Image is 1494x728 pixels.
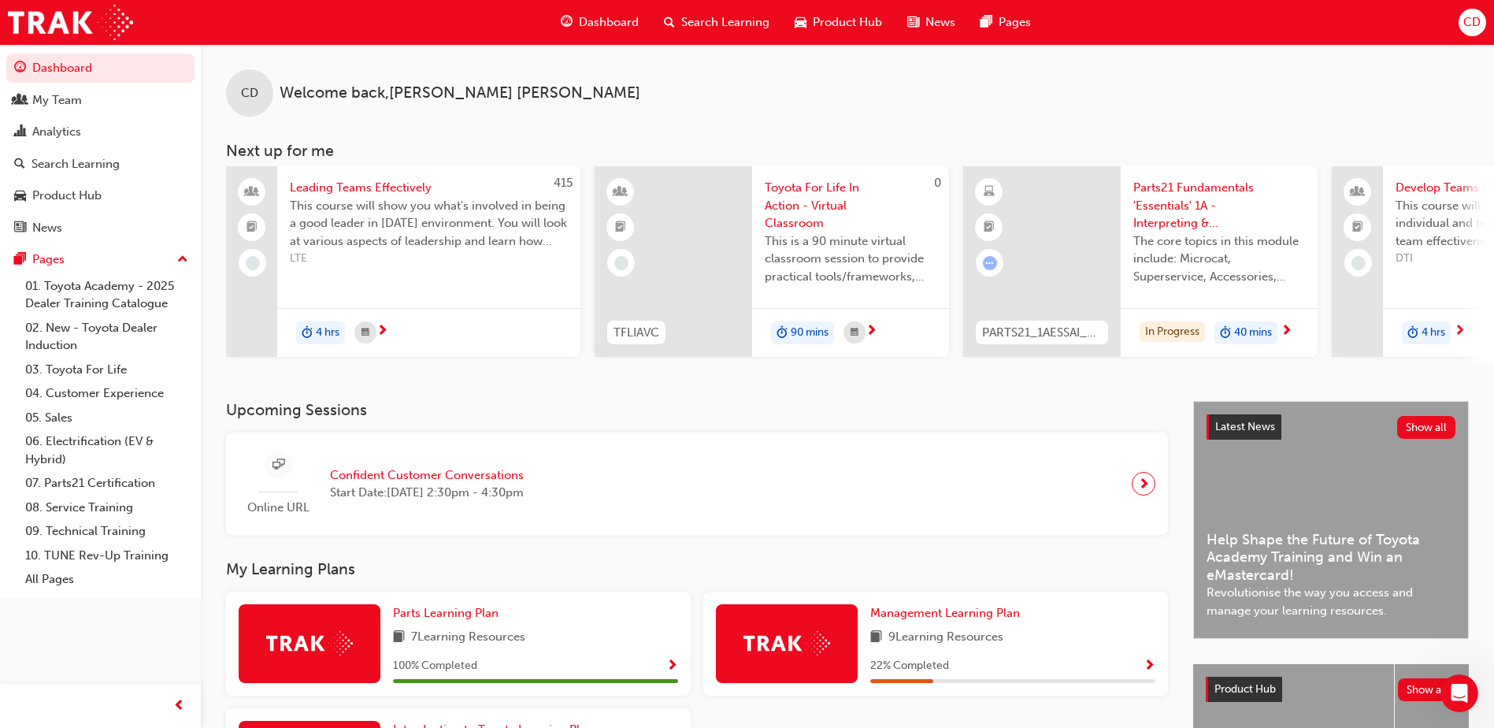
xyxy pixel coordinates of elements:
[981,13,992,32] span: pages-icon
[239,445,1155,523] a: Online URLConfident Customer ConversationsStart Date:[DATE] 2:30pm - 4:30pm
[1133,179,1305,232] span: Parts21 Fundamentals 'Essentials' 1A - Interpreting & Analysis
[1207,531,1455,585] span: Help Shape the Future of Toyota Academy Training and Win an eMastercard!
[968,6,1044,39] a: pages-iconPages
[870,604,1026,622] a: Management Learning Plan
[984,217,995,238] span: booktick-icon
[302,323,313,344] span: duration-icon
[765,232,936,286] span: This is a 90 minute virtual classroom session to provide practical tools/frameworks, behaviours a...
[666,659,678,674] span: Show Progress
[14,221,26,236] span: news-icon
[19,381,195,406] a: 04. Customer Experience
[14,189,26,203] span: car-icon
[1351,256,1366,270] span: learningRecordVerb_NONE-icon
[6,86,195,115] a: My Team
[19,567,195,592] a: All Pages
[6,54,195,83] a: Dashboard
[777,323,788,344] span: duration-icon
[8,5,133,40] a: Trak
[664,13,675,32] span: search-icon
[330,466,524,485] span: Confident Customer Conversations
[1207,414,1455,440] a: Latest NewsShow all
[393,628,405,648] span: book-icon
[1206,677,1456,702] a: Product HubShow all
[411,628,525,648] span: 7 Learning Resources
[561,13,573,32] span: guage-icon
[651,6,782,39] a: search-iconSearch Learning
[614,256,628,270] span: learningRecordVerb_NONE-icon
[554,176,573,190] span: 415
[361,323,369,343] span: calendar-icon
[14,61,26,76] span: guage-icon
[614,324,659,342] span: TFLIAVC
[1398,678,1457,701] button: Show all
[1352,217,1363,238] span: booktick-icon
[32,91,82,110] div: My Team
[782,6,895,39] a: car-iconProduct Hub
[330,484,524,502] span: Start Date: [DATE] 2:30pm - 4:30pm
[1140,321,1205,343] div: In Progress
[1407,323,1418,344] span: duration-icon
[226,560,1168,578] h3: My Learning Plans
[19,519,195,544] a: 09. Technical Training
[984,182,995,202] span: learningResourceType_ELEARNING-icon
[1138,473,1150,495] span: next-icon
[1422,324,1445,342] span: 4 hrs
[241,84,258,102] span: CD
[813,13,882,32] span: Product Hub
[1352,182,1363,202] span: people-icon
[6,181,195,210] a: Product Hub
[1397,416,1456,439] button: Show all
[870,628,882,648] span: book-icon
[1214,682,1276,696] span: Product Hub
[666,656,678,676] button: Show Progress
[982,324,1102,342] span: PARTS21_1AESSAI_0321_EL
[6,245,195,274] button: Pages
[795,13,806,32] span: car-icon
[866,325,877,339] span: next-icon
[19,406,195,430] a: 05. Sales
[925,13,955,32] span: News
[32,123,81,141] div: Analytics
[548,6,651,39] a: guage-iconDashboard
[316,324,339,342] span: 4 hrs
[6,117,195,147] a: Analytics
[999,13,1031,32] span: Pages
[14,253,26,267] span: pages-icon
[1144,659,1155,674] span: Show Progress
[765,179,936,232] span: Toyota For Life In Action - Virtual Classroom
[1207,584,1455,619] span: Revolutionise the way you access and manage your learning resources.
[14,94,26,108] span: people-icon
[1454,325,1466,339] span: next-icon
[595,166,949,357] a: 0TFLIAVCToyota For Life In Action - Virtual ClassroomThis is a 90 minute virtual classroom sessio...
[14,158,25,172] span: search-icon
[19,429,195,471] a: 06. Electrification (EV & Hybrid)
[888,628,1003,648] span: 9 Learning Resources
[201,142,1494,160] h3: Next up for me
[290,250,568,268] span: LTE
[272,455,284,475] span: sessionType_ONLINE_URL-icon
[6,50,195,245] button: DashboardMy TeamAnalyticsSearch LearningProduct HubNews
[983,256,997,270] span: learningRecordVerb_ATTEMPT-icon
[226,401,1168,419] h3: Upcoming Sessions
[266,631,353,656] img: Trak
[907,13,919,32] span: news-icon
[615,182,626,202] span: learningResourceType_INSTRUCTOR_LED-icon
[870,657,949,675] span: 22 % Completed
[6,214,195,243] a: News
[791,324,829,342] span: 90 mins
[290,179,568,197] span: Leading Teams Effectively
[851,323,858,343] span: calendar-icon
[870,606,1020,620] span: Management Learning Plan
[32,155,120,173] div: Search Learning
[1463,13,1481,32] span: CD
[177,250,188,270] span: up-icon
[19,544,195,568] a: 10. TUNE Rev-Up Training
[32,251,65,269] div: Pages
[1220,323,1231,344] span: duration-icon
[19,358,195,382] a: 03. Toyota For Life
[239,499,317,517] span: Online URL
[32,187,102,205] div: Product Hub
[1133,232,1305,286] span: The core topics in this module include: Microcat, Superservice, Accessories, TAPS and Info Hub
[19,316,195,358] a: 02. New - Toyota Dealer Induction
[393,604,505,622] a: Parts Learning Plan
